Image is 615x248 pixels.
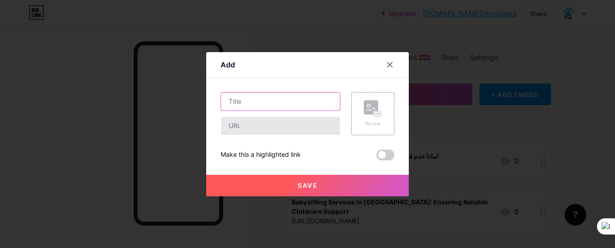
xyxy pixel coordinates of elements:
[221,117,340,135] input: URL
[221,93,340,111] input: Title
[298,182,318,189] span: Save
[206,175,409,196] button: Save
[221,59,235,70] div: Add
[221,150,301,160] div: Make this a highlighted link
[364,120,382,127] div: Picture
